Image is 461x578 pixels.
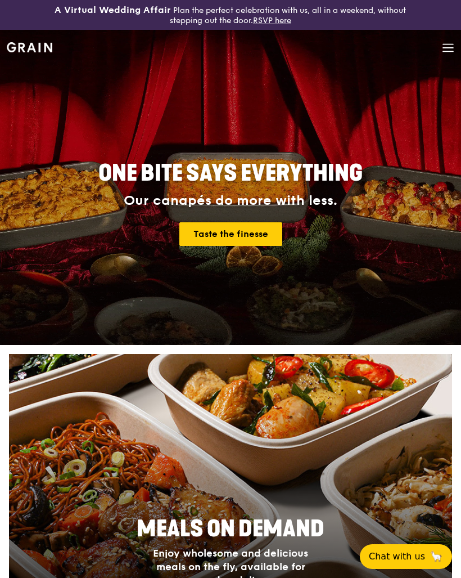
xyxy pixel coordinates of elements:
span: Meals On Demand [137,516,324,543]
img: Grain [7,42,52,52]
span: ONE BITE SAYS EVERYTHING [98,160,363,187]
a: Taste the finesse [179,222,282,246]
span: Chat with us [369,550,425,563]
span: 🦙 [430,550,443,563]
div: Plan the perfect celebration with us, all in a weekend, without stepping out the door. [38,5,422,25]
a: GrainGrain [7,29,52,63]
a: RSVP here [253,16,291,25]
div: Our canapés do more with less. [57,193,404,209]
h3: A Virtual Wedding Affair [55,5,171,16]
button: Chat with us🦙 [360,544,452,569]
